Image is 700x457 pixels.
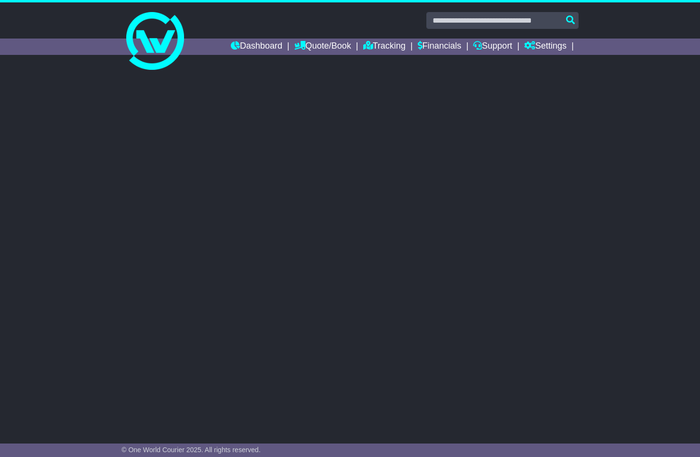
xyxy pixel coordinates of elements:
a: Quote/Book [294,39,351,55]
span: © One World Courier 2025. All rights reserved. [121,446,261,454]
a: Settings [524,39,567,55]
a: Financials [418,39,462,55]
a: Tracking [363,39,406,55]
a: Dashboard [231,39,282,55]
a: Support [473,39,512,55]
